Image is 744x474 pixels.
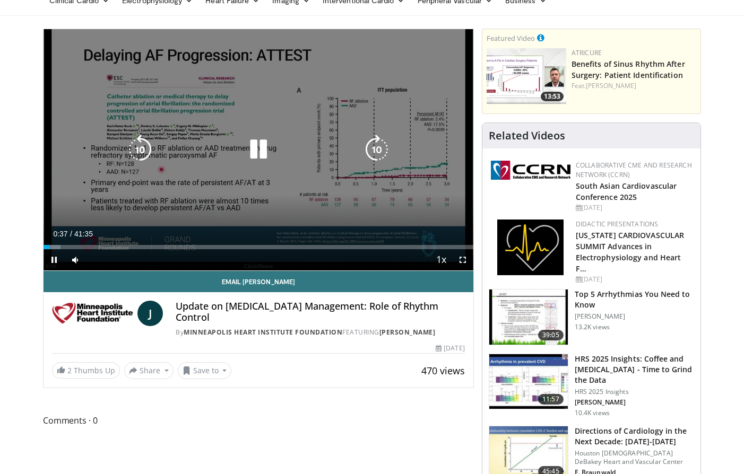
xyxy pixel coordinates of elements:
button: Save to [178,362,232,379]
h4: Related Videos [489,129,565,142]
a: AtriCure [572,48,602,57]
button: Pause [44,249,65,270]
span: / [70,230,72,238]
button: Fullscreen [452,249,473,270]
h4: Update on [MEDICAL_DATA] Management: Role of Rhythm Control [176,301,464,323]
p: HRS 2025 Insights [575,388,694,396]
span: 11:57 [538,394,564,405]
span: 2 [67,365,72,375]
div: [DATE] [576,203,692,213]
p: 13.2K views [575,323,610,331]
video-js: Video Player [44,29,473,271]
a: [US_STATE] CARDIOVASCULAR SUMMIT Advances in Electrophysiology and Heart F… [576,230,685,274]
a: 11:57 HRS 2025 Insights: Coffee and [MEDICAL_DATA] - Time to Grind the Data HRS 2025 Insights [PE... [489,354,694,417]
span: 39:05 [538,330,564,340]
p: 10.4K views [575,409,610,417]
img: a04ee3ba-8487-4636-b0fb-5e8d268f3737.png.150x105_q85_autocrop_double_scale_upscale_version-0.2.png [491,161,570,180]
p: [PERSON_NAME] [575,398,694,407]
span: 0:37 [53,230,67,238]
h3: Top 5 Arrhythmias You Need to Know [575,289,694,310]
a: 39:05 Top 5 Arrhythmias You Need to Know [PERSON_NAME] 13.2K views [489,289,694,345]
img: Minneapolis Heart Institute Foundation [52,301,133,326]
a: 2 Thumbs Up [52,362,120,379]
img: e6be7ba5-423f-4f4d-9fbf-6050eac7a348.150x105_q85_crop-smart_upscale.jpg [489,289,568,345]
small: Featured Video [487,33,535,43]
div: [DATE] [436,344,464,353]
div: Progress Bar [44,245,473,249]
span: 470 views [421,364,465,377]
a: Collaborative CME and Research Network (CCRN) [576,161,692,179]
a: J [137,301,163,326]
div: Feat. [572,81,696,91]
a: South Asian Cardiovascular Conference 2025 [576,181,677,202]
span: 13:53 [541,92,564,101]
img: 982c273f-2ee1-4c72-ac31-fa6e97b745f7.png.150x105_q85_crop-smart_upscale.png [487,48,566,104]
a: 13:53 [487,48,566,104]
a: [PERSON_NAME] [586,81,636,90]
button: Mute [65,249,86,270]
button: Share [124,362,174,379]
h3: HRS 2025 Insights: Coffee and [MEDICAL_DATA] - Time to Grind the Data [575,354,694,385]
h3: Directions of Cardiology in the Next Decade: [DATE]-[DATE] [575,426,694,447]
div: By FEATURING [176,328,464,337]
a: Benefits of Sinus Rhythm After Surgery: Patient Identification [572,59,685,80]
a: Minneapolis Heart Institute Foundation [184,328,342,337]
div: [DATE] [576,275,692,284]
img: 25c04896-53d6-4a05-9178-9b8aabfb644a.150x105_q85_crop-smart_upscale.jpg [489,354,568,409]
a: [PERSON_NAME] [379,328,436,337]
button: Playback Rate [431,249,452,270]
div: Didactic Presentations [576,220,692,229]
span: 41:35 [74,230,93,238]
img: 1860aa7a-ba06-47e3-81a4-3dc728c2b4cf.png.150x105_q85_autocrop_double_scale_upscale_version-0.2.png [497,220,564,275]
p: [PERSON_NAME] [575,312,694,321]
p: Houston [DEMOGRAPHIC_DATA] DeBakey Heart and Vascular Center [575,449,694,466]
span: Comments 0 [43,414,474,427]
a: Email [PERSON_NAME] [44,271,473,292]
